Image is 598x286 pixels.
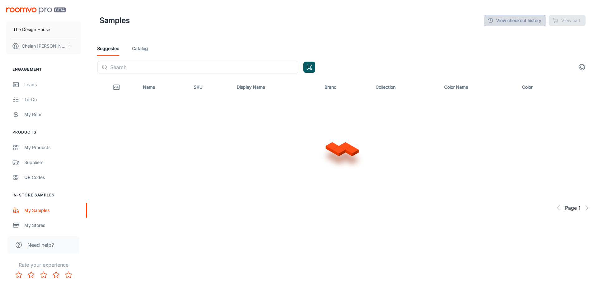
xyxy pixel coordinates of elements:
[439,78,517,96] th: Color Name
[576,61,588,73] button: settings
[24,207,81,214] div: My Samples
[565,204,581,212] span: Page 1
[12,269,25,281] button: Rate 1 star
[371,78,439,96] th: Collection
[5,261,82,269] p: Rate your experience
[484,15,546,26] a: View checkout history
[97,41,120,56] a: Suggested
[27,241,54,249] span: Need help?
[232,78,320,96] th: Display Name
[6,38,81,54] button: Chelan [PERSON_NAME]
[25,269,37,281] button: Rate 2 star
[24,222,81,229] div: My Stores
[24,81,81,88] div: Leads
[62,269,75,281] button: Rate 5 star
[22,43,66,49] p: Chelan [PERSON_NAME]
[13,26,50,33] p: The Design House
[110,61,298,73] input: Search
[303,62,315,73] button: Open QR code scanner
[320,78,370,96] th: Brand
[6,21,81,38] button: The Design House
[37,269,50,281] button: Rate 3 star
[517,78,564,96] th: Color
[132,41,148,56] a: Catalog
[6,7,66,14] img: Roomvo PRO Beta
[138,78,189,96] th: Name
[24,96,81,103] div: To-do
[24,144,81,151] div: My Products
[100,15,130,26] h1: Samples
[113,83,120,91] svg: Thumbnail
[24,174,81,181] div: QR Codes
[189,78,232,96] th: SKU
[24,111,81,118] div: My Reps
[24,159,81,166] div: Suppliers
[50,269,62,281] button: Rate 4 star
